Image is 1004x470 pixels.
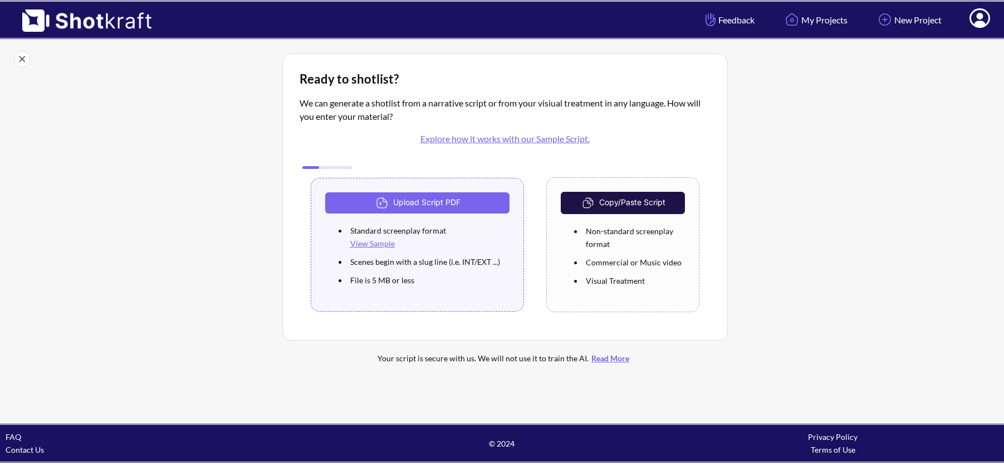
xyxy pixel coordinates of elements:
a: Explore how it works with our Sample Script. [420,133,590,144]
img: Hand Icon [703,10,718,29]
div: Ready to shotlist? [300,71,711,88]
img: Close Icon [14,51,31,67]
li: Scenes begin with a slug line (i.e. INT/EXT ...) [347,253,510,271]
div: Terms of Use [668,443,998,456]
a: Read More [589,353,632,363]
a: New Project [867,5,950,35]
img: Add Icon [875,10,894,29]
li: Standard screenplay format [347,221,510,253]
span: Feedback [703,13,755,26]
li: File is 5 MB or less [347,271,510,289]
button: Upload Script PDF [325,192,510,214]
a: View Sample [350,239,395,248]
div: Your script is secure with us. We will not use it to train the AI. [327,352,683,365]
p: We can generate a shotlist from a narrative script or from your visiual treatment in any language... [300,96,711,154]
button: Copy/Paste Script [561,192,684,214]
span: © 2024 [336,437,667,450]
a: Contact Us [6,445,44,454]
li: Visual Treatment [583,272,684,290]
div: Privacy Policy [668,430,998,443]
img: CopyAndPaste Icon [580,195,599,211]
li: Commercial or Music video [583,253,684,272]
li: Non-standard screenplay format [583,222,684,253]
img: Home Icon [782,10,801,29]
a: My Projects [774,5,856,35]
a: FAQ [6,432,21,442]
img: Upload Icon [374,195,393,211]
